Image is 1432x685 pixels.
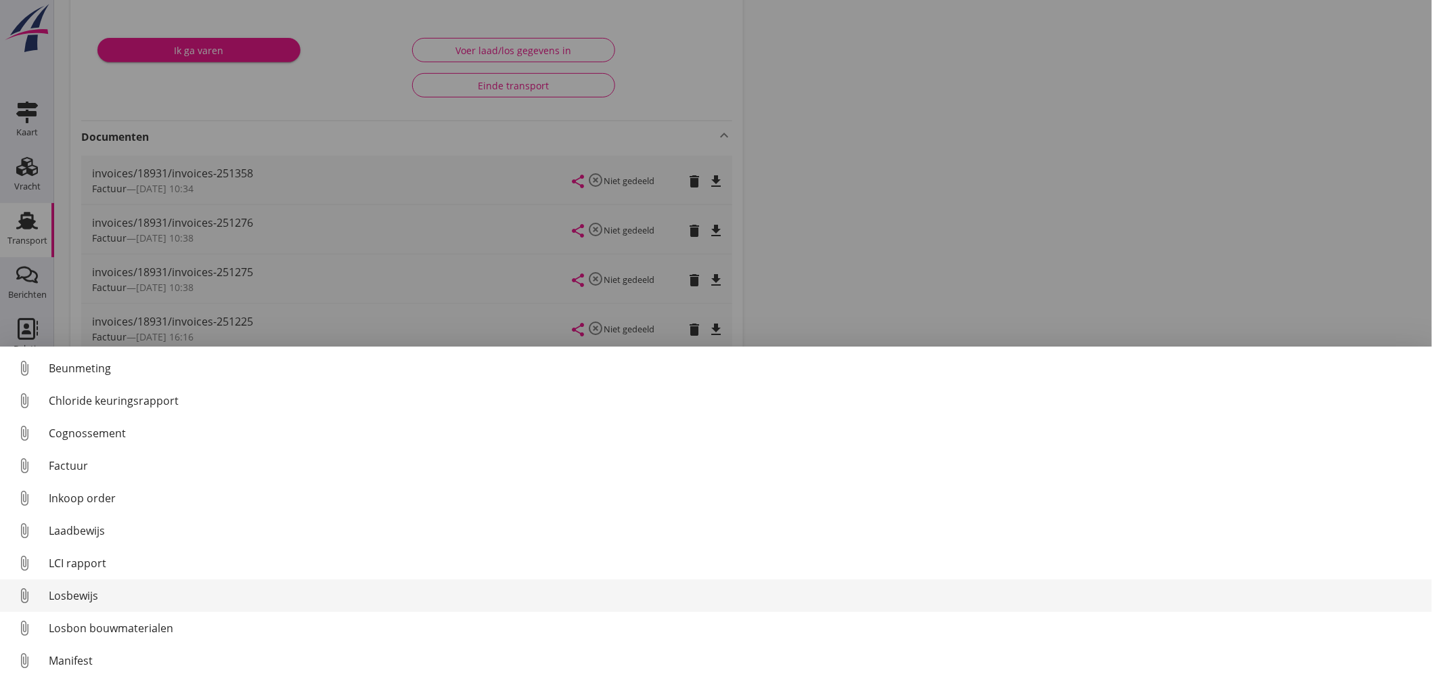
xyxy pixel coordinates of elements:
div: Beunmeting [49,360,1421,376]
i: attach_file [14,552,35,574]
div: Cognossement [49,425,1421,441]
div: Factuur [49,458,1421,474]
div: Inkoop order [49,490,1421,506]
i: attach_file [14,520,35,542]
i: attach_file [14,487,35,509]
div: Losbewijs [49,588,1421,604]
div: Chloride keuringsrapport [49,393,1421,409]
i: attach_file [14,585,35,606]
div: Losbon bouwmaterialen [49,620,1421,636]
i: attach_file [14,455,35,477]
div: LCI rapport [49,555,1421,571]
i: attach_file [14,357,35,379]
i: attach_file [14,422,35,444]
i: attach_file [14,650,35,671]
i: attach_file [14,390,35,412]
div: Manifest [49,653,1421,669]
i: attach_file [14,617,35,639]
div: Laadbewijs [49,523,1421,539]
